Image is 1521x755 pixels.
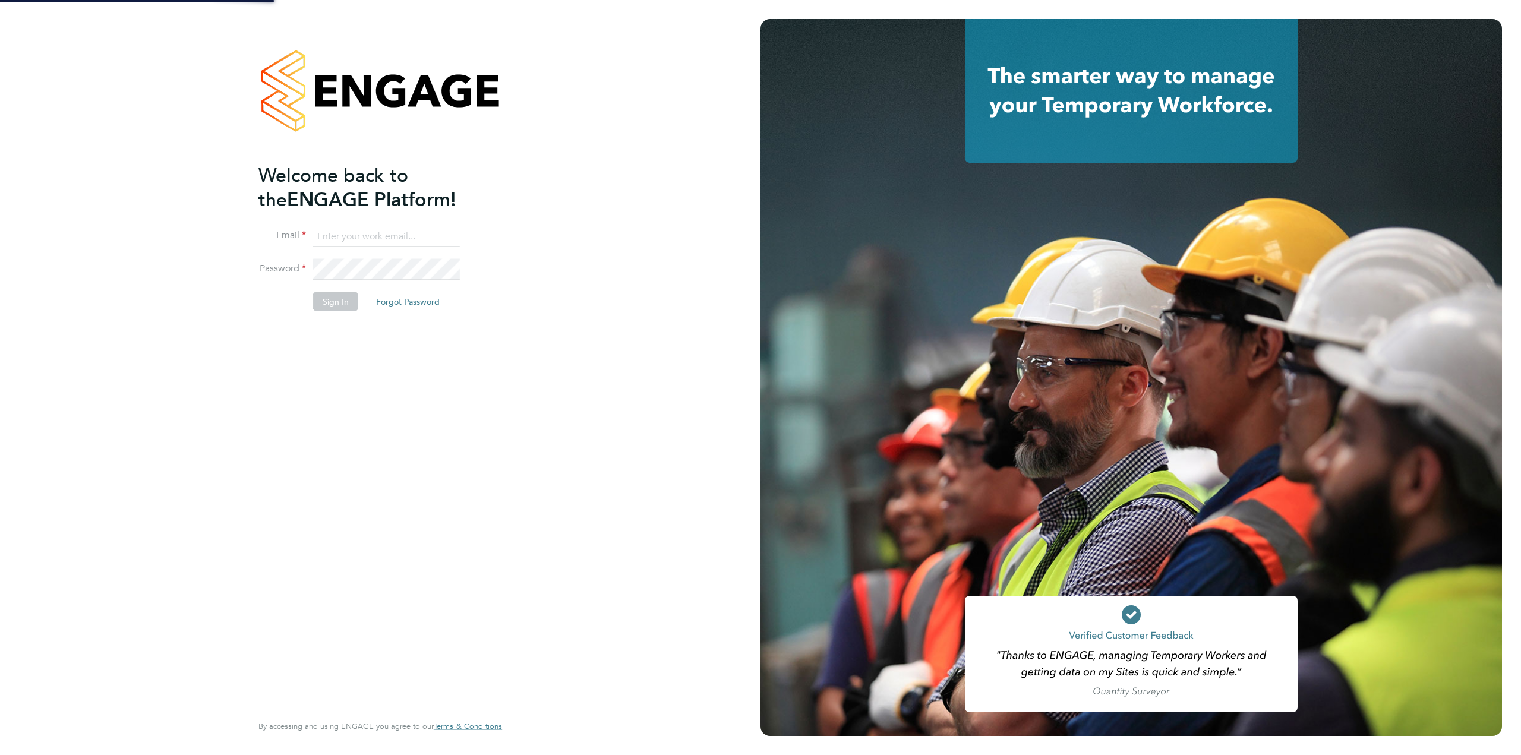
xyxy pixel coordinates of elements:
[313,226,460,247] input: Enter your work email...
[258,263,306,275] label: Password
[313,292,358,311] button: Sign In
[434,722,502,731] a: Terms & Conditions
[367,292,449,311] button: Forgot Password
[258,721,502,731] span: By accessing and using ENGAGE you agree to our
[258,163,490,211] h2: ENGAGE Platform!
[258,163,408,211] span: Welcome back to the
[434,721,502,731] span: Terms & Conditions
[258,229,306,242] label: Email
